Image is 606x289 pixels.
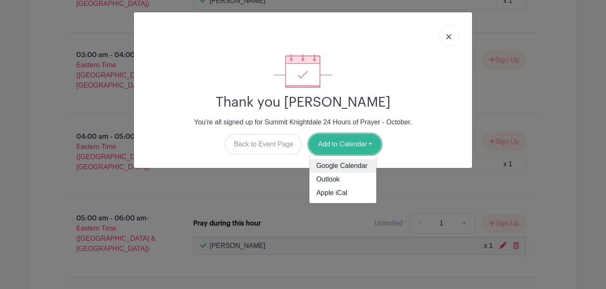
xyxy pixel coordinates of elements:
a: Google Calendar [309,159,376,173]
a: Apple iCal [309,186,376,200]
h2: Thank you [PERSON_NAME] [141,94,465,110]
img: close_button-5f87c8562297e5c2d7936805f587ecaba9071eb48480494691a3f1689db116b3.svg [446,34,451,39]
a: Outlook [309,173,376,186]
img: signup_complete-c468d5dda3e2740ee63a24cb0ba0d3ce5d8a4ecd24259e683200fb1569d990c8.svg [274,54,332,88]
a: Back to Event Page [225,134,303,154]
button: Add to Calendar [309,134,381,154]
p: You're all signed up for Summit Knightdale 24 Hours of Prayer - October. [141,117,465,127]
